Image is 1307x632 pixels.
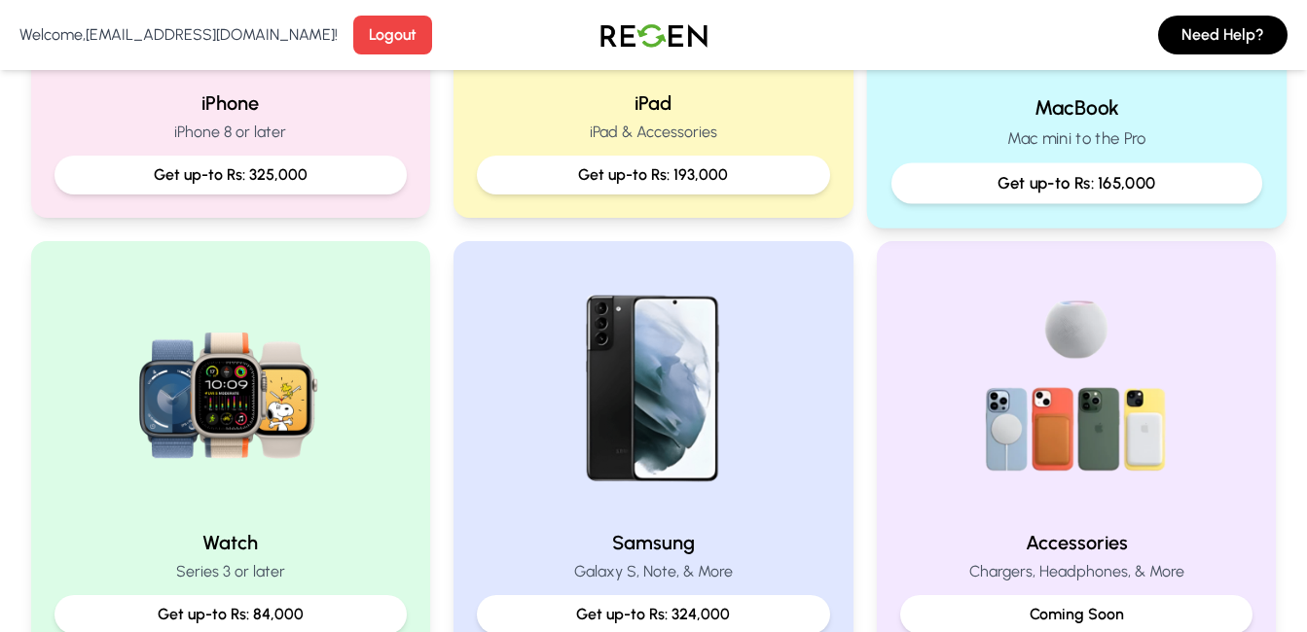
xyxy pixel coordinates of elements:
p: iPad & Accessories [477,121,830,144]
h2: MacBook [891,93,1262,122]
img: Watch [106,264,355,513]
img: Logo [586,8,722,62]
h2: iPad [477,89,830,117]
img: Accessories [952,264,1201,513]
h2: iPhone [54,89,408,117]
h2: Watch [54,529,408,556]
img: Samsung [528,264,778,513]
p: Series 3 or later [54,560,408,583]
h2: Samsung [477,529,830,556]
p: Get up-to Rs: 193,000 [492,163,815,187]
p: iPhone 8 or later [54,121,408,144]
p: Mac mini to the Pro [891,126,1262,151]
p: Coming Soon [916,603,1238,626]
p: Galaxy S, Note, & More [477,560,830,583]
button: Logout [353,16,432,54]
p: Chargers, Headphones, & More [900,560,1253,583]
p: Get up-to Rs: 165,000 [908,171,1246,195]
p: Get up-to Rs: 324,000 [492,603,815,626]
p: Get up-to Rs: 325,000 [70,163,392,187]
button: Need Help? [1158,16,1288,54]
h2: Accessories [900,529,1253,556]
p: Welcome, [EMAIL_ADDRESS][DOMAIN_NAME] ! [19,23,338,47]
p: Get up-to Rs: 84,000 [70,603,392,626]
